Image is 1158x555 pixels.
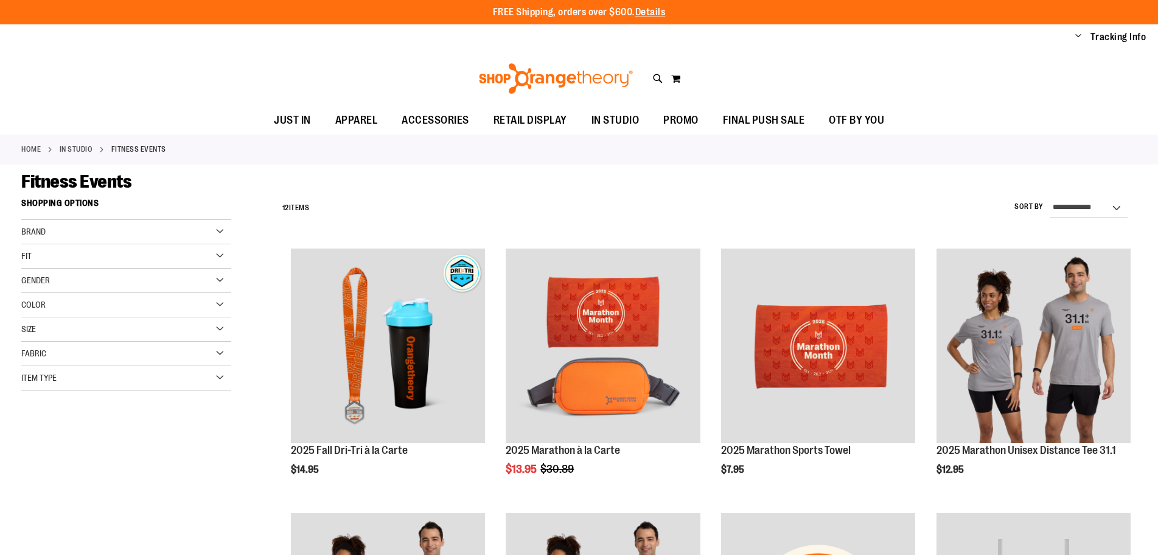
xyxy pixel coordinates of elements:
span: RETAIL DISPLAY [494,107,567,134]
p: FREE Shipping, orders over $600. [493,5,666,19]
a: 2025 Fall Dri-Tri à la Carte [291,444,408,456]
img: 2025 Fall Dri-Tri à la Carte [291,249,485,443]
div: product [715,242,921,506]
a: PROMO [651,107,711,135]
div: Size [21,317,231,342]
a: FINAL PUSH SALE [711,107,817,135]
a: Home [21,144,41,155]
a: Details [635,7,666,18]
img: 2025 Marathon Unisex Distance Tee 31.1 [937,249,1131,443]
span: $7.95 [721,464,746,475]
a: 2025 Marathon Sports Towel [721,444,851,456]
a: APPAREL [323,107,390,135]
span: Color [21,300,46,309]
strong: Shopping Options [21,193,231,220]
a: IN STUDIO [60,144,93,155]
span: 12 [282,203,289,212]
span: Size [21,324,36,334]
label: Sort By [1014,202,1044,212]
span: JUST IN [274,107,311,134]
div: Brand [21,220,231,244]
div: Gender [21,269,231,293]
span: $13.95 [506,463,539,475]
a: 2025 Marathon à la Carte [506,249,700,445]
span: Fitness Events [21,171,131,192]
a: 2025 Marathon à la Carte [506,444,620,456]
a: IN STUDIO [579,107,652,134]
strong: Fitness Events [111,144,166,155]
a: 2025 Marathon Sports Towel [721,249,915,445]
span: APPAREL [335,107,378,134]
a: 2025 Marathon Unisex Distance Tee 31.1 [937,249,1131,445]
span: Gender [21,275,50,285]
div: product [500,242,706,506]
span: $12.95 [937,464,966,475]
div: Color [21,293,231,317]
a: 2025 Marathon Unisex Distance Tee 31.1 [937,444,1116,456]
span: $14.95 [291,464,321,475]
span: $30.89 [540,463,576,475]
span: Brand [21,227,46,236]
a: 2025 Fall Dri-Tri à la Carte [291,249,485,445]
span: Item Type [21,373,57,383]
span: IN STUDIO [591,107,640,134]
span: FINAL PUSH SALE [723,107,805,134]
img: 2025 Marathon à la Carte [506,249,700,443]
img: Shop Orangetheory [477,63,635,94]
div: product [930,242,1137,506]
a: ACCESSORIES [389,107,481,135]
span: OTF BY YOU [829,107,884,134]
div: Item Type [21,366,231,391]
a: JUST IN [262,107,323,135]
div: Fit [21,244,231,269]
button: Account menu [1075,31,1081,43]
span: ACCESSORIES [402,107,469,134]
span: Fabric [21,348,46,358]
div: Fabric [21,342,231,366]
a: OTF BY YOU [817,107,896,135]
a: Tracking Info [1090,30,1146,44]
img: 2025 Marathon Sports Towel [721,249,915,443]
h2: Items [282,199,310,217]
span: PROMO [663,107,699,134]
span: Fit [21,251,32,261]
a: RETAIL DISPLAY [481,107,579,135]
div: product [285,242,491,506]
